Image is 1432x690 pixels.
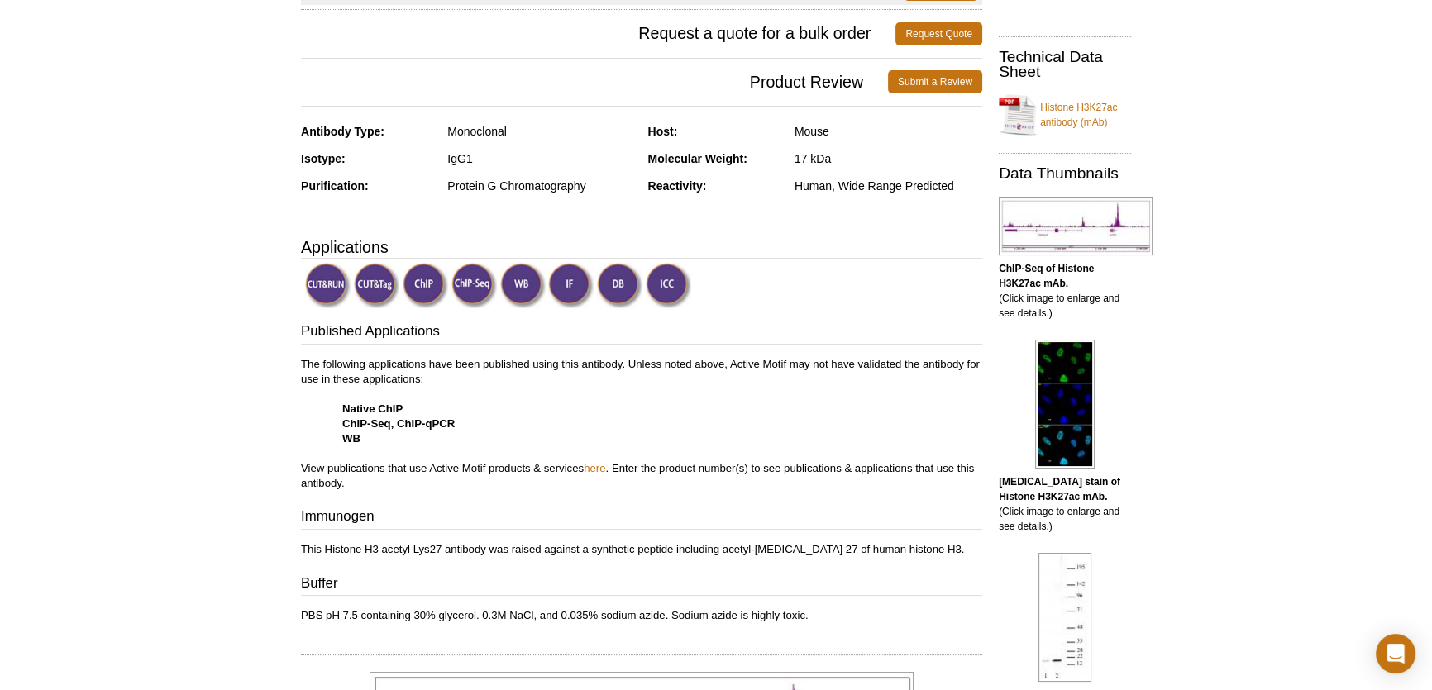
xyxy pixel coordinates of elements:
[301,542,982,557] p: This Histone H3 acetyl Lys27 antibody was raised against a synthetic peptide including acetyl-[ME...
[342,402,403,415] strong: Native ChIP
[795,151,982,166] div: 17 kDa
[1376,634,1415,673] div: Open Intercom Messenger
[301,152,346,165] strong: Isotype:
[999,90,1131,140] a: Histone H3K27ac antibody (mAb)
[1035,340,1095,469] img: Histone H3K27ac antibody (mAb) tested by immunofluorescence.
[648,179,707,193] strong: Reactivity:
[646,263,691,308] img: Immunocytochemistry Validated
[301,573,982,597] h3: Buffer
[500,263,546,308] img: Western Blot Validated
[342,432,360,445] strong: WB
[301,125,384,138] strong: Antibody Type:
[451,263,497,308] img: ChIP-Seq Validated
[999,263,1094,289] b: ChIP-Seq of Histone H3K27ac mAb.
[305,263,351,308] img: CUT&RUN Validated
[584,462,605,474] a: here
[301,321,982,345] h3: Published Applications
[999,476,1120,502] b: [MEDICAL_DATA] stain of Histone H3K27ac mAb.
[999,261,1131,321] p: (Click image to enlarge and see details.)
[301,179,369,193] strong: Purification:
[1038,553,1091,682] img: Histone H3K27ac antibody (mAb) tested by Western blot.
[447,178,635,193] div: Protein G Chromatography
[648,125,678,138] strong: Host:
[301,235,982,259] h3: Applications
[354,263,399,308] img: CUT&Tag Validated
[795,124,982,139] div: Mouse
[447,151,635,166] div: IgG1
[301,608,982,623] p: PBS pH 7.5 containing 30% glycerol. 0.3M NaCl, and 0.035% sodium azide. Sodium azide is highly to...
[301,507,982,530] h3: Immunogen
[597,263,642,308] img: Dot Blot Validated
[999,474,1131,534] p: (Click image to enlarge and see details.)
[301,22,895,45] span: Request a quote for a bulk order
[999,50,1131,79] h2: Technical Data Sheet
[447,124,635,139] div: Monoclonal
[548,263,594,308] img: Immunofluorescence Validated
[895,22,982,45] a: Request Quote
[301,357,982,491] p: The following applications have been published using this antibody. Unless noted above, Active Mo...
[403,263,448,308] img: ChIP Validated
[795,178,982,193] div: Human, Wide Range Predicted
[999,197,1153,255] img: Histone H3K27ac antibody (mAb) tested by ChIP-Seq.
[999,166,1131,181] h2: Data Thumbnails
[888,70,982,93] a: Submit a Review
[648,152,747,165] strong: Molecular Weight:
[301,70,888,93] span: Product Review
[342,417,455,430] strong: ChIP-Seq, ChIP-qPCR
